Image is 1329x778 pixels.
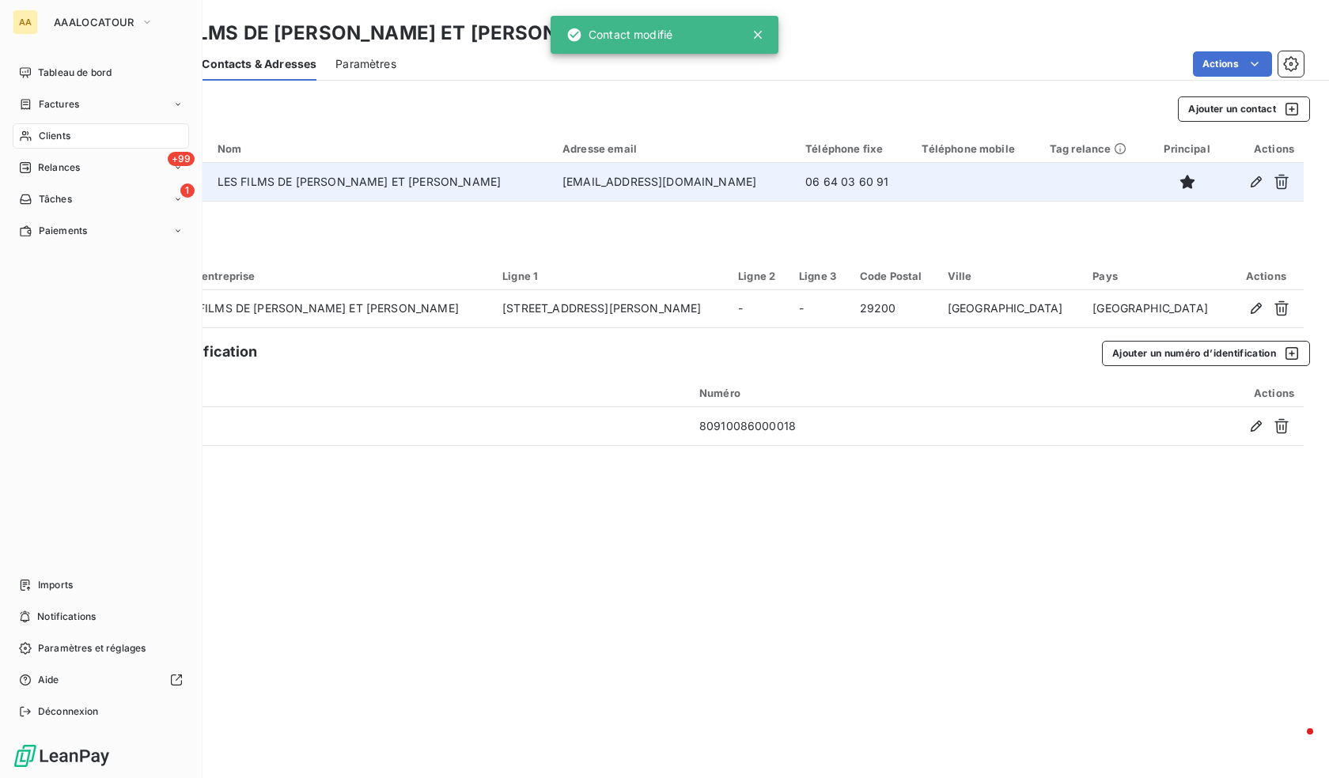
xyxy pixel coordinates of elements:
[1178,96,1310,122] button: Ajouter un contact
[738,270,780,282] div: Ligne 2
[208,163,553,201] td: LES FILMS DE [PERSON_NAME] ET [PERSON_NAME]
[13,667,189,693] a: Aide
[39,192,72,206] span: Tâches
[553,163,796,201] td: [EMAIL_ADDRESS][DOMAIN_NAME]
[218,142,543,155] div: Nom
[38,704,99,719] span: Déconnexion
[76,407,690,445] td: SIRET
[38,161,80,175] span: Relances
[180,183,195,198] span: 1
[1193,51,1272,77] button: Actions
[175,270,483,282] div: Nom entreprise
[690,407,1073,445] td: 80910086000018
[860,270,929,282] div: Code Postal
[938,290,1083,328] td: [GEOGRAPHIC_DATA]
[54,16,134,28] span: AAALOCATOUR
[39,129,70,143] span: Clients
[202,56,316,72] span: Contacts & Adresses
[1092,270,1218,282] div: Pays
[13,9,38,35] div: AA
[562,142,786,155] div: Adresse email
[699,387,1063,399] div: Numéro
[493,290,729,328] td: [STREET_ADDRESS][PERSON_NAME]
[1050,142,1141,155] div: Tag relance
[566,21,672,49] div: Contact modifié
[948,270,1073,282] div: Ville
[1238,270,1294,282] div: Actions
[38,641,146,655] span: Paramètres et réglages
[850,290,938,328] td: 29200
[1275,724,1313,762] iframe: Intercom live chat
[335,56,396,72] span: Paramètres
[139,19,733,47] h3: LES FILMS DE [PERSON_NAME] ET [PERSON_NAME] - 0270816
[85,386,680,400] div: Type
[1082,387,1294,399] div: Actions
[796,163,912,201] td: 06 64 03 60 91
[1234,142,1294,155] div: Actions
[13,743,111,769] img: Logo LeanPay
[789,290,850,328] td: -
[165,290,493,328] td: LES FILMS DE [PERSON_NAME] ET [PERSON_NAME]
[38,578,73,592] span: Imports
[502,270,719,282] div: Ligne 1
[805,142,903,155] div: Téléphone fixe
[38,673,59,687] span: Aide
[922,142,1030,155] div: Téléphone mobile
[37,610,96,624] span: Notifications
[729,290,789,328] td: -
[168,152,195,166] span: +99
[39,97,79,111] span: Factures
[1160,142,1215,155] div: Principal
[1102,341,1310,366] button: Ajouter un numéro d’identification
[799,270,841,282] div: Ligne 3
[38,66,112,80] span: Tableau de bord
[39,224,87,238] span: Paiements
[1083,290,1228,328] td: [GEOGRAPHIC_DATA]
